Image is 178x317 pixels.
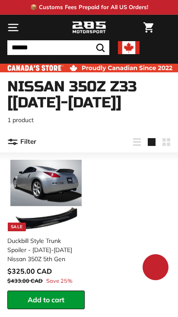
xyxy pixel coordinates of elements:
[7,79,171,111] h1: Nissan 350Z Z33 [[DATE]-[DATE]]
[7,267,52,275] span: $325.00 CAD
[7,132,36,152] button: Filter
[30,3,148,12] p: 📦 Customs Fees Prepaid for All US Orders!
[7,116,171,125] p: 1 product
[7,277,43,284] span: $433.00 CAD
[139,15,158,40] a: Cart
[7,40,109,55] input: Search
[72,20,106,35] img: Logo_285_Motorsport_areodynamics_components
[7,291,85,309] button: Add to cart
[8,223,26,231] div: Sale
[140,254,171,282] inbox-online-store-chat: Shopify online store chat
[7,157,85,291] a: Sale Duckbill Style Trunk Spoiler - [DATE]-[DATE] Nissan 350Z 5th Gen Save 25%
[7,236,79,264] div: Duckbill Style Trunk Spoiler - [DATE]-[DATE] Nissan 350Z 5th Gen
[28,295,64,304] span: Add to cart
[46,277,73,285] span: Save 25%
